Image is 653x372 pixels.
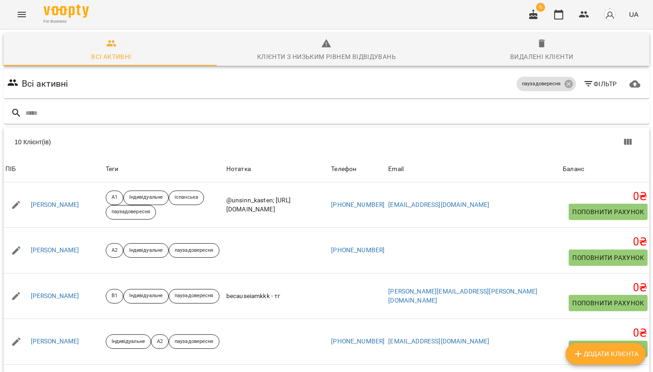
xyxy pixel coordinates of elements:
button: Поповнити рахунок [569,295,648,311]
a: [PHONE_NUMBER] [331,338,385,345]
div: Індивідуальне [123,243,169,258]
div: Table Toolbar [4,127,649,157]
button: Menu [11,4,33,25]
h5: 0 ₴ [563,326,648,340]
p: іспанська [175,194,198,201]
span: Фільтр [583,78,617,89]
td: @unsinn_kasten; [URL][DOMAIN_NAME] [224,182,329,228]
button: Фільтр [580,76,621,92]
p: Індивідуальне [129,292,163,300]
div: паузадовересня [169,289,219,303]
div: іспанська [169,191,204,205]
button: UA [625,6,642,23]
div: Sort [331,164,356,175]
span: Поповнити рахунок [572,252,644,263]
div: Email [388,164,404,175]
p: А1 [112,194,117,201]
div: Sort [388,164,404,175]
span: UA [629,10,638,19]
span: Баланс [563,164,648,175]
span: For Business [44,19,89,24]
p: паузадовересня [175,292,213,300]
div: А1 [106,191,123,205]
button: Поповнити рахунок [569,341,648,357]
span: Поповнити рахунок [572,298,644,308]
div: паузадовересня [169,334,219,349]
p: А2 [112,247,117,255]
span: Додати клієнта [573,348,638,359]
a: [PHONE_NUMBER] [331,201,385,208]
p: паузадовересня [112,208,150,216]
div: Теги [106,164,223,175]
h6: Всі активні [22,77,68,91]
div: Індивідуальне [123,191,169,205]
a: [PERSON_NAME] [31,292,79,301]
img: avatar_s.png [604,8,616,21]
div: Sort [563,164,584,175]
p: В1 [112,292,117,300]
div: паузадовересня [169,243,219,258]
div: паузадовересня [517,77,575,91]
div: Sort [5,164,16,175]
div: ПІБ [5,164,16,175]
button: Поповнити рахунок [569,250,648,266]
h5: 0 ₴ [563,281,648,295]
div: Індивідуальне [123,289,169,303]
span: ПІБ [5,164,102,175]
a: [PERSON_NAME] [31,337,79,346]
span: 6 [536,3,545,12]
a: [PHONE_NUMBER] [331,246,385,254]
td: becauseiamkkk - тг [224,273,329,319]
p: паузадовересня [522,80,560,88]
span: Телефон [331,164,385,175]
div: Клієнти з низьким рівнем відвідувань [257,51,396,62]
div: паузадовересня [106,205,156,220]
button: Показати колонки [617,131,638,153]
a: [EMAIL_ADDRESS][DOMAIN_NAME] [388,338,489,345]
h5: 0 ₴ [563,235,648,249]
span: Поповнити рахунок [572,206,644,217]
h5: 0 ₴ [563,190,648,204]
p: паузадовересня [175,247,213,255]
span: Email [388,164,559,175]
div: 10 Клієнт(ів) [15,137,334,147]
div: Всі активні [91,51,131,62]
div: А2 [151,334,169,349]
p: Індивідуальне [112,338,145,346]
a: [PERSON_NAME] [31,246,79,255]
p: Індивідуальне [129,247,163,255]
button: Додати клієнта [565,343,646,365]
div: Баланс [563,164,584,175]
div: Індивідуальне [106,334,151,349]
a: [PERSON_NAME] [31,201,79,210]
p: паузадовересня [175,338,213,346]
div: Нотатка [226,164,327,175]
a: [EMAIL_ADDRESS][DOMAIN_NAME] [388,201,489,208]
div: В1 [106,289,123,303]
a: [PERSON_NAME][EMAIL_ADDRESS][PERSON_NAME][DOMAIN_NAME] [388,288,537,304]
div: А2 [106,243,123,258]
div: Телефон [331,164,356,175]
img: Voopty Logo [44,5,89,18]
p: Індивідуальне [129,194,163,201]
div: Видалені клієнти [510,51,573,62]
button: Поповнити рахунок [569,204,648,220]
p: А2 [157,338,163,346]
